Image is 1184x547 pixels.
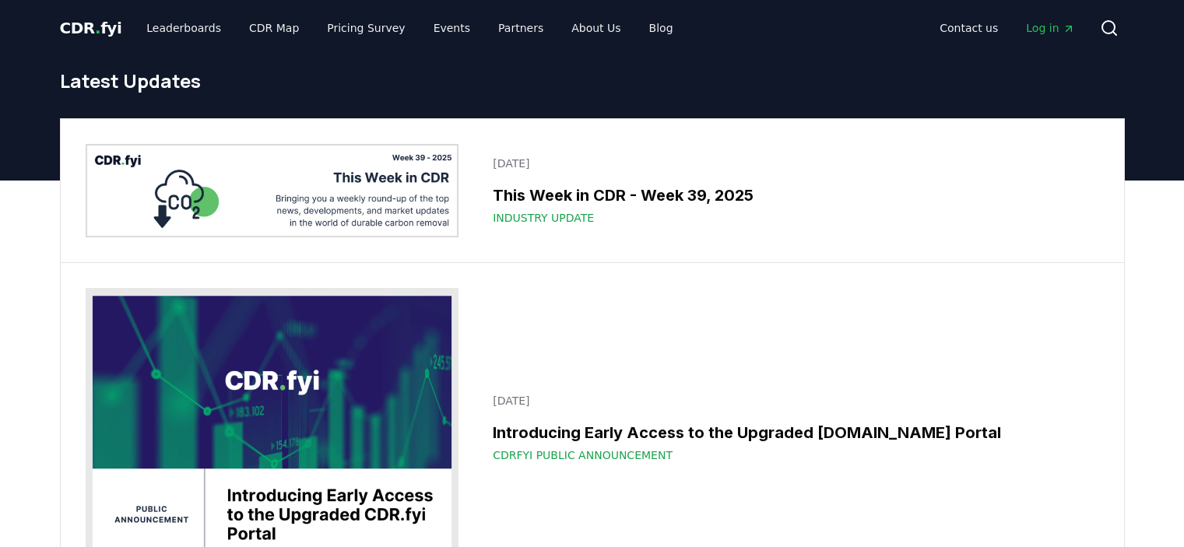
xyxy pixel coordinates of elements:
[927,14,1010,42] a: Contact us
[1026,20,1074,36] span: Log in
[237,14,311,42] a: CDR Map
[60,68,1125,93] h1: Latest Updates
[493,210,594,226] span: Industry Update
[493,421,1089,444] h3: Introducing Early Access to the Upgraded [DOMAIN_NAME] Portal
[493,156,1089,171] p: [DATE]
[134,14,685,42] nav: Main
[421,14,483,42] a: Events
[1014,14,1087,42] a: Log in
[493,184,1089,207] h3: This Week in CDR - Week 39, 2025
[486,14,556,42] a: Partners
[559,14,633,42] a: About Us
[483,146,1098,235] a: [DATE]This Week in CDR - Week 39, 2025Industry Update
[95,19,100,37] span: .
[60,17,122,39] a: CDR.fyi
[637,14,686,42] a: Blog
[493,447,673,463] span: CDRfyi Public Announcement
[86,144,459,237] img: This Week in CDR - Week 39, 2025 blog post image
[314,14,417,42] a: Pricing Survey
[493,393,1089,408] p: [DATE]
[483,384,1098,472] a: [DATE]Introducing Early Access to the Upgraded [DOMAIN_NAME] PortalCDRfyi Public Announcement
[60,19,122,37] span: CDR fyi
[927,14,1087,42] nav: Main
[134,14,234,42] a: Leaderboards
